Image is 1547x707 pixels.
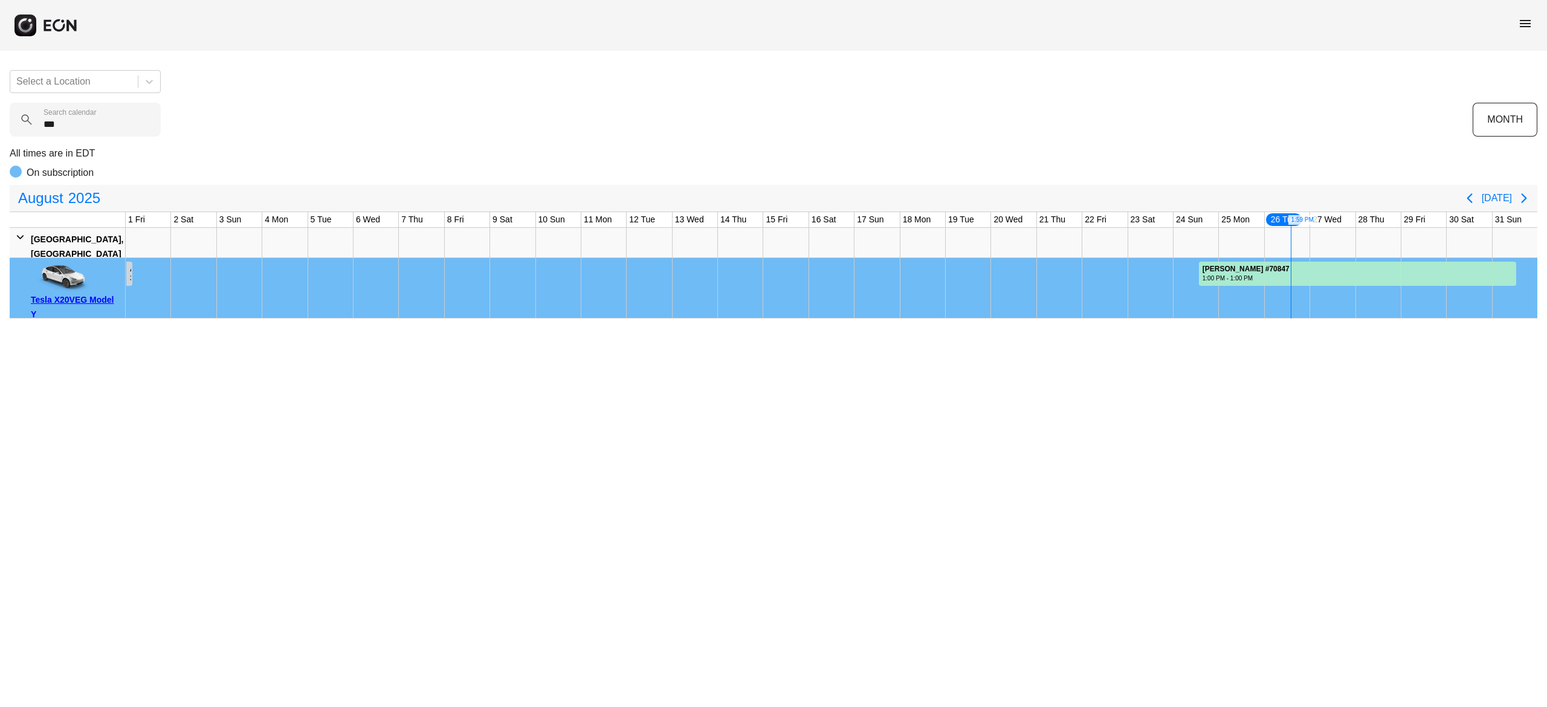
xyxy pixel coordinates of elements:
[673,212,706,227] div: 13 Wed
[1265,212,1303,227] div: 26 Tue
[1447,212,1476,227] div: 30 Sat
[10,146,1537,161] p: All times are in EDT
[66,186,103,210] span: 2025
[1037,212,1068,227] div: 21 Thu
[445,212,467,227] div: 8 Fri
[31,232,123,261] div: [GEOGRAPHIC_DATA], [GEOGRAPHIC_DATA]
[854,212,886,227] div: 17 Sun
[130,265,131,274] div: Admin Block #66312
[126,258,133,286] div: Rented for 5 days by Admin Block Current status is rental
[130,274,131,283] div: 3:30 AM - 2:45 AM
[31,292,121,321] div: Tesla X20VEG Model Y
[1310,212,1344,227] div: 27 Wed
[1401,212,1428,227] div: 29 Fri
[1174,212,1205,227] div: 24 Sun
[1458,186,1482,210] button: Previous page
[1356,212,1387,227] div: 28 Thu
[44,108,96,117] label: Search calendar
[1518,16,1532,31] span: menu
[217,212,244,227] div: 3 Sun
[1203,274,1290,283] div: 1:00 PM - 1:00 PM
[490,212,515,227] div: 9 Sat
[1082,212,1109,227] div: 22 Fri
[581,212,615,227] div: 11 Mon
[27,166,94,180] p: On subscription
[627,212,657,227] div: 12 Tue
[1198,258,1517,286] div: Rented for 7 days by shyi oneal Current status is rental
[991,212,1025,227] div: 20 Wed
[11,186,108,210] button: August2025
[946,212,977,227] div: 19 Tue
[262,212,291,227] div: 4 Mon
[718,212,749,227] div: 14 Thu
[1482,187,1512,209] button: [DATE]
[16,186,66,210] span: August
[1473,103,1537,137] button: MONTH
[1512,186,1536,210] button: Next page
[900,212,934,227] div: 18 Mon
[126,212,147,227] div: 1 Fri
[536,212,567,227] div: 10 Sun
[1493,212,1524,227] div: 31 Sun
[354,212,383,227] div: 6 Wed
[171,212,196,227] div: 2 Sat
[1128,212,1157,227] div: 23 Sat
[31,262,91,292] img: car
[399,212,425,227] div: 7 Thu
[763,212,790,227] div: 15 Fri
[1219,212,1252,227] div: 25 Mon
[1203,265,1290,274] div: [PERSON_NAME] #70847
[308,212,334,227] div: 5 Tue
[809,212,838,227] div: 16 Sat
